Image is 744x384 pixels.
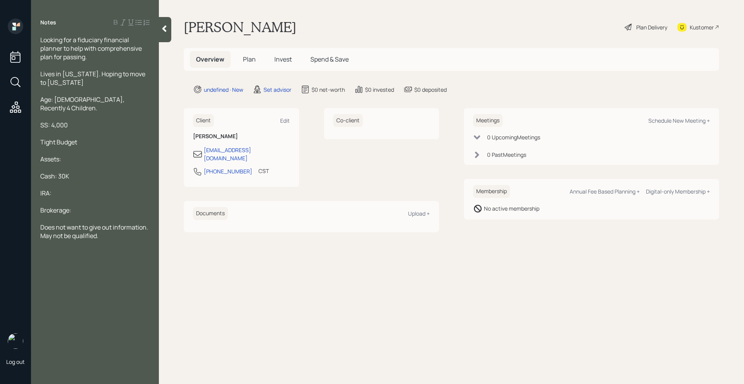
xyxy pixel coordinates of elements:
[690,23,714,31] div: Kustomer
[333,114,363,127] h6: Co-client
[193,207,228,220] h6: Documents
[243,55,256,63] span: Plan
[6,358,25,365] div: Log out
[636,23,667,31] div: Plan Delivery
[40,189,52,197] span: IRA:
[312,86,345,94] div: $0 net-worth
[263,86,291,94] div: Set advisor
[484,204,539,213] div: No active membership
[40,36,143,61] span: Looking for a fiduciary financial planner to help with comprehensive plan for passing.
[40,19,56,26] label: Notes
[365,86,394,94] div: $0 invested
[8,333,23,349] img: retirable_logo.png
[280,117,290,124] div: Edit
[258,167,269,175] div: CST
[40,138,77,146] span: Tight Budget
[487,151,526,159] div: 0 Past Meeting s
[193,133,290,140] h6: [PERSON_NAME]
[40,70,146,87] span: Lives in [US_STATE]. Hoping to move to [US_STATE]
[40,95,126,112] span: Age: [DEMOGRAPHIC_DATA], Recently 4 Children.
[648,117,710,124] div: Schedule New Meeting +
[473,185,510,198] h6: Membership
[40,121,68,129] span: SS: 4,000
[473,114,503,127] h6: Meetings
[40,223,149,240] span: Does not want to give out information. May not be qualified.
[487,133,540,141] div: 0 Upcoming Meeting s
[193,114,214,127] h6: Client
[570,188,640,195] div: Annual Fee Based Planning +
[646,188,710,195] div: Digital-only Membership +
[408,210,430,217] div: Upload +
[204,86,243,94] div: undefined · New
[40,206,71,214] span: Brokerage:
[40,172,69,180] span: Cash: 30K
[414,86,447,94] div: $0 deposited
[310,55,349,63] span: Spend & Save
[274,55,292,63] span: Invest
[204,146,290,162] div: [EMAIL_ADDRESS][DOMAIN_NAME]
[204,167,252,175] div: [PHONE_NUMBER]
[196,55,224,63] span: Overview
[40,155,61,163] span: Assets:
[184,19,296,36] h1: [PERSON_NAME]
